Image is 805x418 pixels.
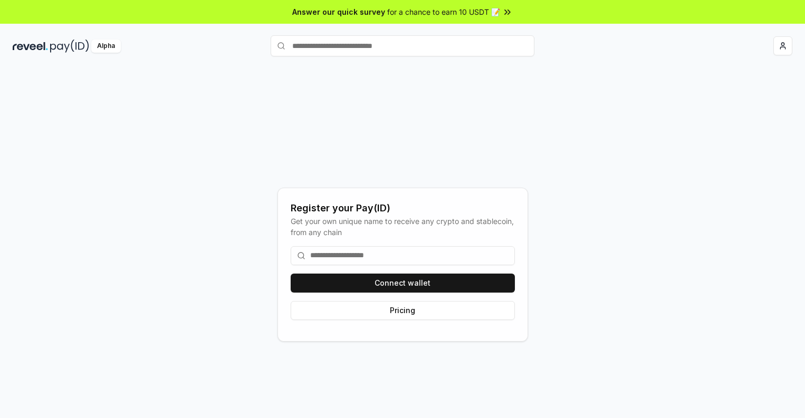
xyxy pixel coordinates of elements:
img: pay_id [50,40,89,53]
button: Pricing [291,301,515,320]
div: Get your own unique name to receive any crypto and stablecoin, from any chain [291,216,515,238]
span: Answer our quick survey [292,6,385,17]
div: Alpha [91,40,121,53]
div: Register your Pay(ID) [291,201,515,216]
button: Connect wallet [291,274,515,293]
img: reveel_dark [13,40,48,53]
span: for a chance to earn 10 USDT 📝 [387,6,500,17]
